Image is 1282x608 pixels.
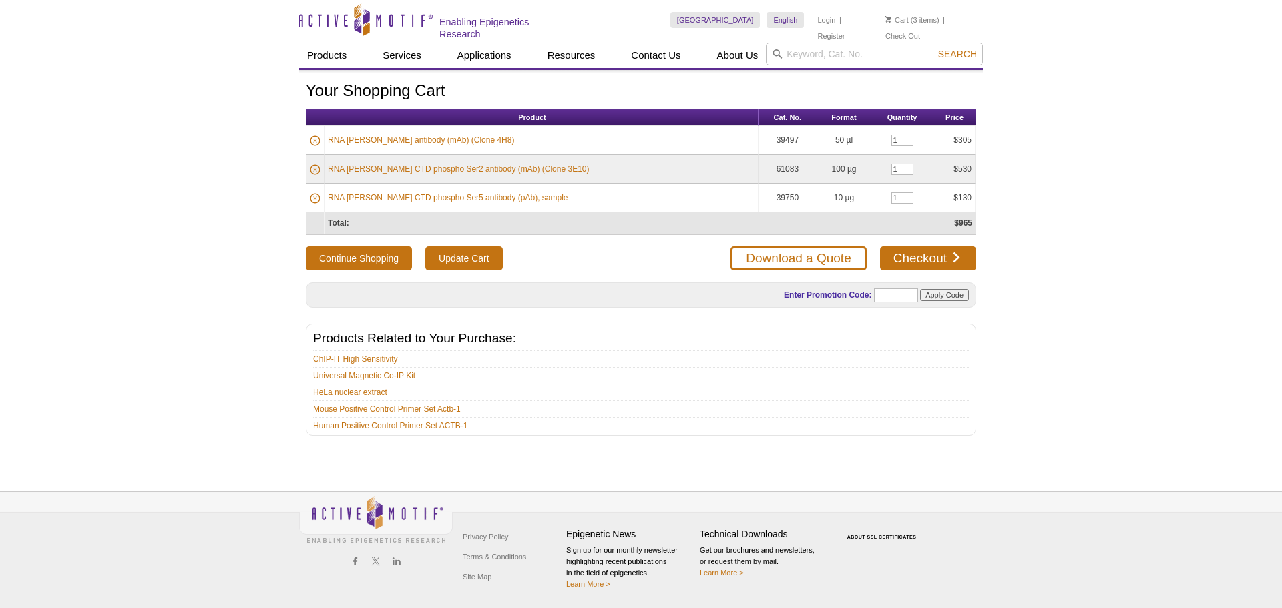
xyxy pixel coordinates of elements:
[700,529,827,540] h4: Technical Downloads
[313,370,415,382] a: Universal Magnetic Co-IP Kit
[459,567,495,587] a: Site Map
[933,126,976,155] td: $305
[306,246,412,270] button: Continue Shopping
[885,12,939,28] li: (3 items)
[920,289,969,301] input: Apply Code
[839,12,841,28] li: |
[817,31,845,41] a: Register
[328,218,349,228] strong: Total:
[831,113,856,121] span: Format
[299,492,453,546] img: Active Motif,
[817,184,871,212] td: 10 µg
[670,12,761,28] a: [GEOGRAPHIC_DATA]
[700,569,744,577] a: Learn More >
[313,403,461,415] a: Mouse Positive Control Primer Set Actb-1
[847,535,917,539] a: ABOUT SSL CERTIFICATES
[817,126,871,155] td: 50 µl
[933,184,976,212] td: $130
[933,155,976,184] td: $530
[439,16,572,40] h2: Enabling Epigenetics Research
[833,515,933,545] table: Click to Verify - This site chose Symantec SSL for secure e-commerce and confidential communicati...
[945,113,964,121] span: Price
[459,527,511,547] a: Privacy Policy
[299,43,355,68] a: Products
[566,529,693,540] h4: Epigenetic News
[313,353,398,365] a: ChIP-IT High Sensitivity
[449,43,519,68] a: Applications
[817,15,835,25] a: Login
[518,113,546,121] span: Product
[700,545,827,579] p: Get our brochures and newsletters, or request them by mail.
[425,246,502,270] input: Update Cart
[566,545,693,590] p: Sign up for our monthly newsletter highlighting recent publications in the field of epigenetics.
[759,155,817,184] td: 61083
[880,246,976,270] a: Checkout
[328,163,590,175] a: RNA [PERSON_NAME] CTD phospho Ser2 antibody (mAb) (Clone 3E10)
[934,48,981,60] button: Search
[759,126,817,155] td: 39497
[375,43,429,68] a: Services
[709,43,767,68] a: About Us
[306,82,976,101] h1: Your Shopping Cart
[766,43,983,65] input: Keyword, Cat. No.
[759,184,817,212] td: 39750
[887,113,917,121] span: Quantity
[774,113,802,121] span: Cat. No.
[783,290,871,300] label: Enter Promotion Code:
[328,192,568,204] a: RNA [PERSON_NAME] CTD phospho Ser5 antibody (pAb), sample
[767,12,804,28] a: English
[459,547,529,567] a: Terms & Conditions
[817,155,871,184] td: 100 µg
[313,420,467,432] a: Human Positive Control Primer Set ACTB-1
[328,134,514,146] a: RNA [PERSON_NAME] antibody (mAb) (Clone 4H8)
[730,246,866,270] a: Download a Quote
[885,31,920,41] a: Check Out
[566,580,610,588] a: Learn More >
[540,43,604,68] a: Resources
[954,218,972,228] strong: $965
[313,332,969,344] h2: Products Related to Your Purchase:
[943,12,945,28] li: |
[885,16,891,23] img: Your Cart
[938,49,977,59] span: Search
[885,15,909,25] a: Cart
[623,43,688,68] a: Contact Us
[313,386,387,398] a: HeLa nuclear extract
